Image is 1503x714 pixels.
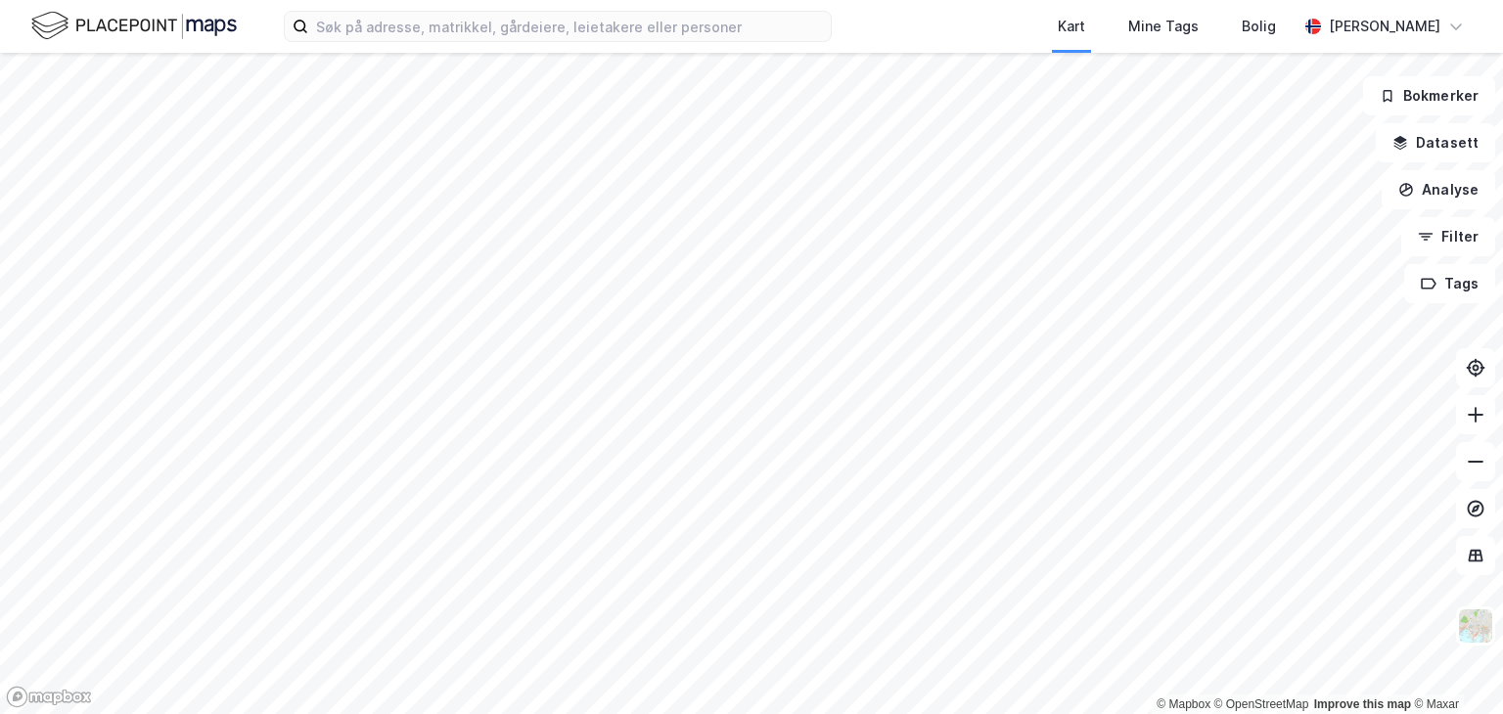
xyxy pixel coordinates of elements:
[1242,15,1276,38] div: Bolig
[1401,217,1495,256] button: Filter
[1457,607,1494,645] img: Z
[1157,697,1210,711] a: Mapbox
[1314,697,1411,711] a: Improve this map
[1376,123,1495,162] button: Datasett
[1405,620,1503,714] iframe: Chat Widget
[1058,15,1085,38] div: Kart
[1363,76,1495,115] button: Bokmerker
[1128,15,1199,38] div: Mine Tags
[308,12,831,41] input: Søk på adresse, matrikkel, gårdeiere, leietakere eller personer
[1329,15,1440,38] div: [PERSON_NAME]
[1214,697,1309,711] a: OpenStreetMap
[1382,170,1495,209] button: Analyse
[31,9,237,43] img: logo.f888ab2527a4732fd821a326f86c7f29.svg
[1404,264,1495,303] button: Tags
[6,686,92,708] a: Mapbox homepage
